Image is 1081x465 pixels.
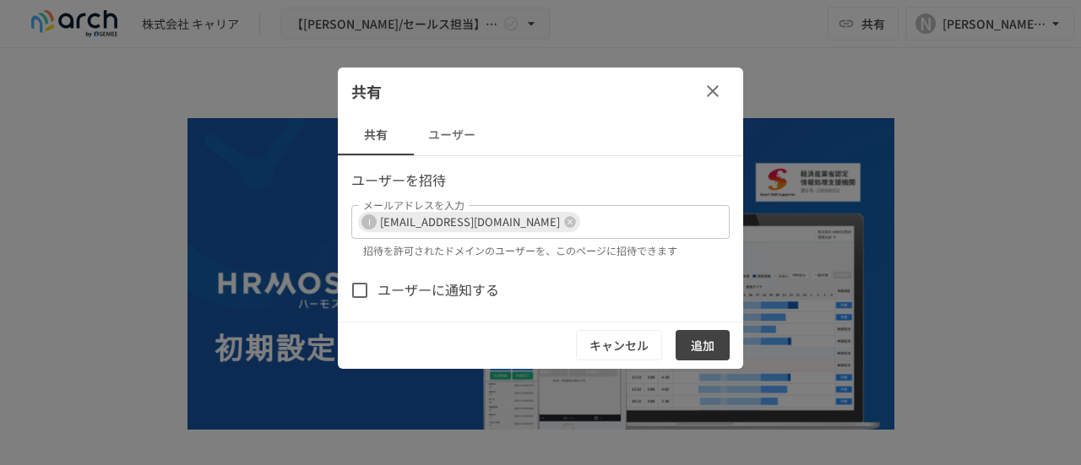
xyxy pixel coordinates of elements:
p: ユーザーを招待 [351,170,730,192]
button: ユーザー [414,115,490,155]
span: ユーザーに通知する [378,279,499,301]
button: キャンセル [576,330,662,361]
label: メールアドレスを入力 [363,197,464,212]
p: 招待を許可されたドメインのユーザーを、このページに招待できます [363,242,718,259]
div: 共有 [338,68,743,115]
span: [EMAIL_ADDRESS][DOMAIN_NAME] [373,212,567,231]
button: 共有 [338,115,414,155]
button: 追加 [676,330,730,361]
div: I [361,214,377,230]
div: I[EMAIL_ADDRESS][DOMAIN_NAME] [358,212,580,232]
